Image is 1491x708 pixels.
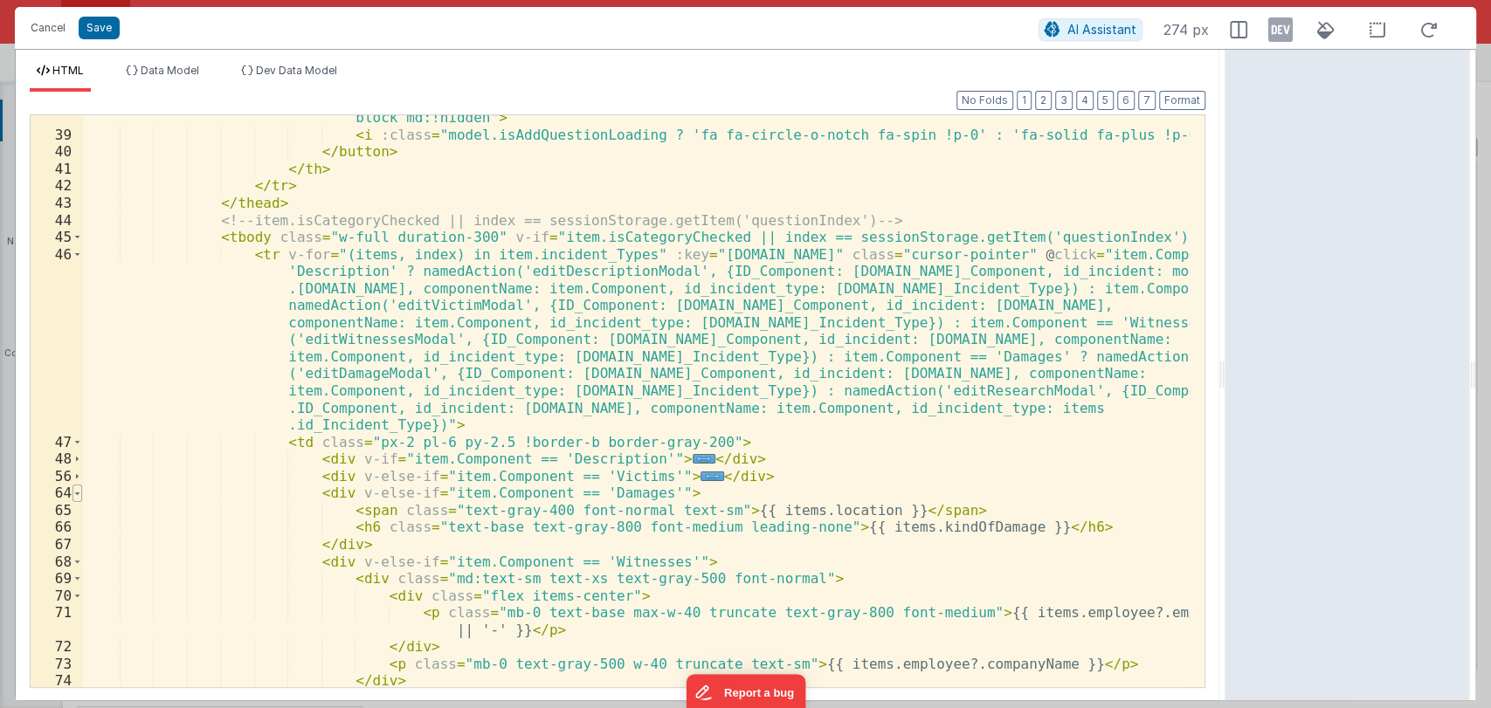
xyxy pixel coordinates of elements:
span: AI Assistant [1067,22,1136,37]
div: 68 [31,553,83,571]
div: 46 [31,246,83,434]
button: 6 [1117,91,1135,110]
div: 69 [31,570,83,588]
div: 71 [31,604,83,638]
button: 1 [1017,91,1032,110]
div: 73 [31,656,83,673]
button: Cancel [22,16,74,40]
div: 40 [31,143,83,161]
div: 43 [31,195,83,212]
div: 45 [31,229,83,246]
div: 67 [31,536,83,553]
button: Format [1159,91,1205,110]
span: 274 px [1163,19,1209,40]
button: 5 [1097,91,1114,110]
div: 42 [31,177,83,195]
button: No Folds [956,91,1013,110]
div: 56 [31,468,83,485]
div: 64 [31,485,83,502]
button: Save [79,17,120,39]
span: HTML [52,64,84,77]
div: 39 [31,127,83,144]
div: 47 [31,434,83,451]
div: 65 [31,502,83,519]
button: 3 [1055,91,1073,110]
span: Dev Data Model [256,64,337,77]
span: ... [701,471,723,481]
span: ... [693,454,715,464]
button: 4 [1076,91,1094,110]
button: 2 [1035,91,1052,110]
div: 70 [31,588,83,605]
div: 74 [31,672,83,690]
div: 72 [31,638,83,656]
button: 7 [1138,91,1156,110]
div: 48 [31,450,83,468]
span: Data Model [141,64,199,77]
div: 44 [31,212,83,230]
div: 41 [31,161,83,178]
button: AI Assistant [1039,18,1142,41]
div: 66 [31,519,83,536]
